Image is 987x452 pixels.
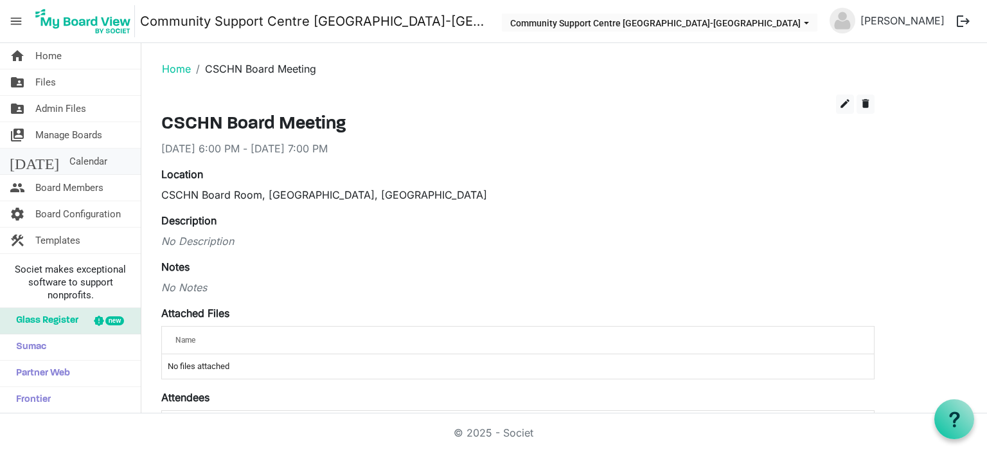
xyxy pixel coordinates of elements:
span: Sumac [10,334,46,360]
span: folder_shared [10,69,25,95]
div: CSCHN Board Room, [GEOGRAPHIC_DATA], [GEOGRAPHIC_DATA] [161,187,875,203]
a: My Board View Logo [31,5,140,37]
span: menu [4,9,28,33]
span: switch_account [10,122,25,148]
button: edit [836,95,854,114]
li: CSCHN Board Meeting [191,61,316,77]
span: [DATE] [10,149,59,174]
div: No Notes [161,280,875,295]
span: people [10,175,25,201]
span: Manage Boards [35,122,102,148]
span: home [10,43,25,69]
span: delete [860,98,871,109]
span: folder_shared [10,96,25,122]
span: Home [35,43,62,69]
span: construction [10,228,25,253]
span: Templates [35,228,80,253]
div: No Description [161,233,875,249]
span: Admin Files [35,96,86,122]
button: Community Support Centre Haldimand-Norfolk dropdownbutton [502,14,817,32]
span: Name [175,336,195,345]
label: Attendees [161,390,209,405]
td: No files attached [162,354,874,379]
button: delete [857,95,875,114]
h3: CSCHN Board Meeting [161,114,875,136]
span: settings [10,201,25,227]
div: new [105,316,124,325]
span: Board Configuration [35,201,121,227]
span: edit [839,98,851,109]
a: © 2025 - Societ [454,426,533,439]
span: Societ makes exceptional software to support nonprofits. [6,263,135,302]
span: Files [35,69,56,95]
a: Home [162,62,191,75]
span: Calendar [69,149,107,174]
img: My Board View Logo [31,5,135,37]
a: Community Support Centre [GEOGRAPHIC_DATA]-[GEOGRAPHIC_DATA] [140,8,489,34]
a: [PERSON_NAME] [855,8,950,33]
span: Partner Web [10,361,70,386]
label: Attached Files [161,305,229,321]
label: Notes [161,259,190,275]
label: Location [161,167,203,182]
span: Board Members [35,175,103,201]
div: [DATE] 6:00 PM - [DATE] 7:00 PM [161,141,875,156]
img: no-profile-picture.svg [830,8,855,33]
button: logout [950,8,977,35]
label: Description [161,213,217,228]
span: Glass Register [10,308,78,334]
span: Frontier [10,387,51,413]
